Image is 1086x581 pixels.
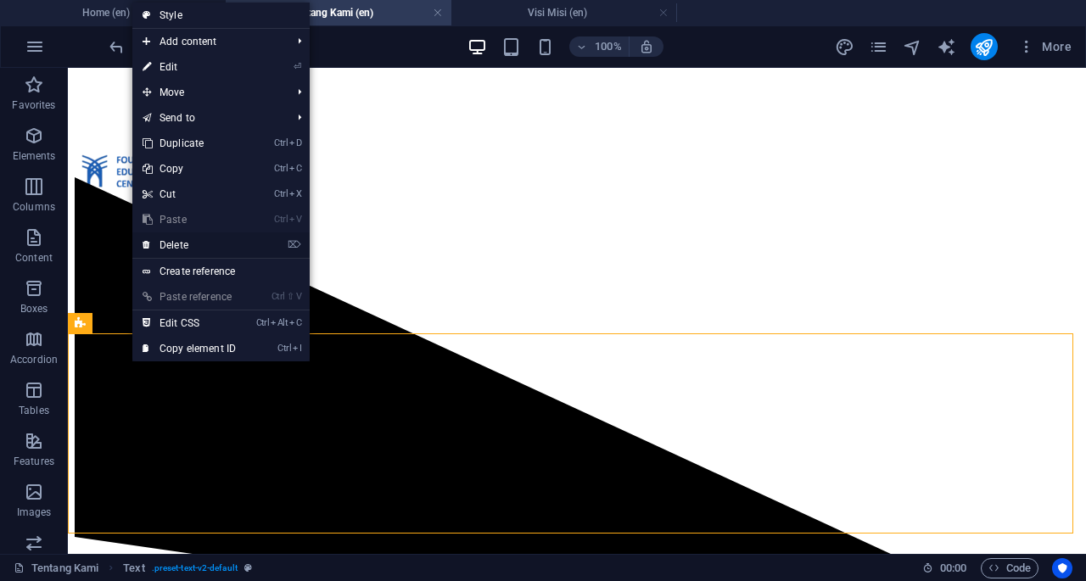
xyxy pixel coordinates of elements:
a: CtrlVPaste [132,207,246,232]
button: design [835,36,855,57]
h6: 100% [595,36,622,57]
i: V [289,214,301,225]
i: V [296,291,301,302]
i: ⇧ [287,291,294,302]
p: Images [17,506,52,519]
button: navigator [903,36,923,57]
button: pages [869,36,889,57]
nav: breadcrumb [123,558,252,578]
button: undo [106,36,126,57]
a: Style [132,3,310,28]
span: More [1018,38,1072,55]
i: X [289,188,301,199]
i: Pages (Ctrl+Alt+S) [869,37,888,57]
p: Boxes [20,302,48,316]
i: Ctrl [271,291,285,302]
i: Ctrl [274,137,288,148]
a: ⌦Delete [132,232,246,258]
i: C [289,163,301,174]
i: AI Writer [937,37,956,57]
span: Click to select. Double-click to edit [123,558,144,578]
a: CtrlICopy element ID [132,336,246,361]
a: CtrlDDuplicate [132,131,246,156]
i: On resize automatically adjust zoom level to fit chosen device. [639,39,654,54]
h6: Session time [922,558,967,578]
i: ⌦ [288,239,301,250]
button: Code [981,558,1038,578]
p: Content [15,251,53,265]
a: Ctrl⇧VPaste reference [132,284,246,310]
i: ⏎ [294,61,301,72]
span: Code [988,558,1031,578]
i: Undo: Delete elements (Ctrl+Z) [107,37,126,57]
i: I [293,343,301,354]
button: More [1011,33,1078,60]
i: Publish [974,37,994,57]
button: text_generator [937,36,957,57]
a: CtrlAltCEdit CSS [132,310,246,336]
p: Accordion [10,353,58,366]
span: Move [132,80,284,105]
button: publish [971,33,998,60]
a: CtrlXCut [132,182,246,207]
span: 00 00 [940,558,966,578]
h4: Visi Misi (en) [451,3,677,22]
button: 100% [569,36,630,57]
p: Features [14,455,54,468]
span: Add content [132,29,284,54]
i: Ctrl [274,214,288,225]
i: This element is a customizable preset [244,563,252,573]
i: Design (Ctrl+Alt+Y) [835,37,854,57]
a: CtrlCCopy [132,156,246,182]
i: Navigator [903,37,922,57]
p: Columns [13,200,55,214]
i: Ctrl [277,343,291,354]
button: Usercentrics [1052,558,1072,578]
i: D [289,137,301,148]
i: Ctrl [256,317,270,328]
p: Tables [19,404,49,417]
i: Ctrl [274,163,288,174]
p: Elements [13,149,56,163]
a: Click to cancel selection. Double-click to open Pages [14,558,98,578]
i: Ctrl [274,188,288,199]
a: Send to [132,105,284,131]
span: : [952,561,954,574]
a: ⏎Edit [132,54,246,80]
h4: Tentang Kami (en) [226,3,451,22]
p: Favorites [12,98,55,112]
a: Create reference [132,259,310,284]
span: . preset-text-v2-default [152,558,238,578]
i: C [289,317,301,328]
i: Alt [271,317,288,328]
